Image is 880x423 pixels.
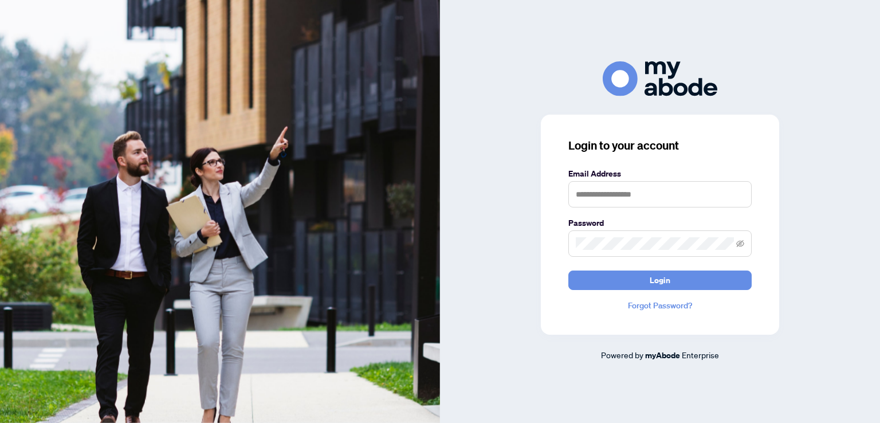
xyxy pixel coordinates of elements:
a: myAbode [645,349,680,362]
label: Email Address [568,167,752,180]
button: Login [568,271,752,290]
label: Password [568,217,752,229]
span: eye-invisible [736,240,744,248]
span: Enterprise [682,350,719,360]
a: Forgot Password? [568,299,752,312]
img: ma-logo [603,61,717,96]
span: Powered by [601,350,643,360]
span: Login [650,271,670,289]
h3: Login to your account [568,138,752,154]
